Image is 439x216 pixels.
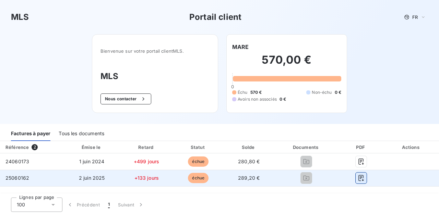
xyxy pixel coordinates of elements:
div: Solde [225,144,273,151]
span: Avoirs non associés [238,96,277,102]
button: Précédent [62,198,104,212]
h3: Portail client [189,11,241,23]
h2: 570,00 € [232,53,341,74]
div: Retard [122,144,171,151]
span: 100 [17,201,25,208]
span: 2 [32,144,38,150]
div: Référence [5,144,29,150]
span: Bienvenue sur votre portail client MLS . [100,48,210,54]
button: Suivant [114,198,149,212]
div: Statut [174,144,223,151]
div: Factures à payer [11,127,50,141]
div: Émise le [64,144,119,151]
div: Tous les documents [59,127,104,141]
span: 570 € [250,89,262,96]
span: échue [188,156,209,167]
span: 289,20 € [238,175,260,181]
div: Documents [275,144,337,151]
span: 0 € [335,89,341,96]
span: +499 jours [134,158,159,164]
button: 1 [104,198,114,212]
span: 2 juin 2025 [79,175,105,181]
span: échue [188,173,209,183]
span: 24060173 [5,158,29,164]
span: Non-échu [312,89,332,96]
h3: MLS [11,11,29,23]
span: 1 [108,201,110,208]
span: +133 jours [134,175,159,181]
span: 25060162 [5,175,29,181]
h3: MLS [100,70,210,82]
button: Nous contacter [100,93,151,104]
span: FR [412,14,418,20]
span: 0 [231,84,234,89]
div: Actions [385,144,438,151]
span: 1 juin 2024 [79,158,105,164]
div: PDF [340,144,382,151]
span: Échu [238,89,248,96]
span: 0 € [280,96,286,102]
span: 280,80 € [238,158,260,164]
h6: MARE [232,43,249,51]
